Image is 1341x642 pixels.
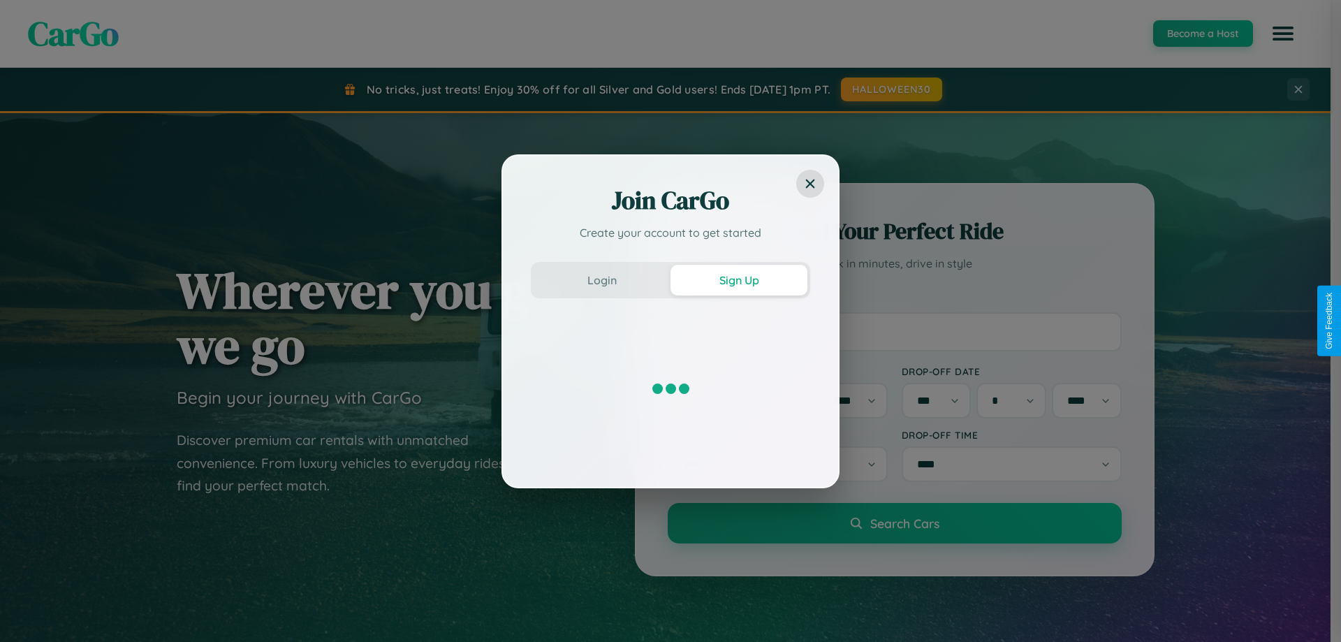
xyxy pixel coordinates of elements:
p: Create your account to get started [531,224,810,241]
button: Login [534,265,670,296]
button: Sign Up [670,265,807,296]
h2: Join CarGo [531,184,810,217]
div: Give Feedback [1324,293,1334,349]
iframe: Intercom live chat [14,594,47,628]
